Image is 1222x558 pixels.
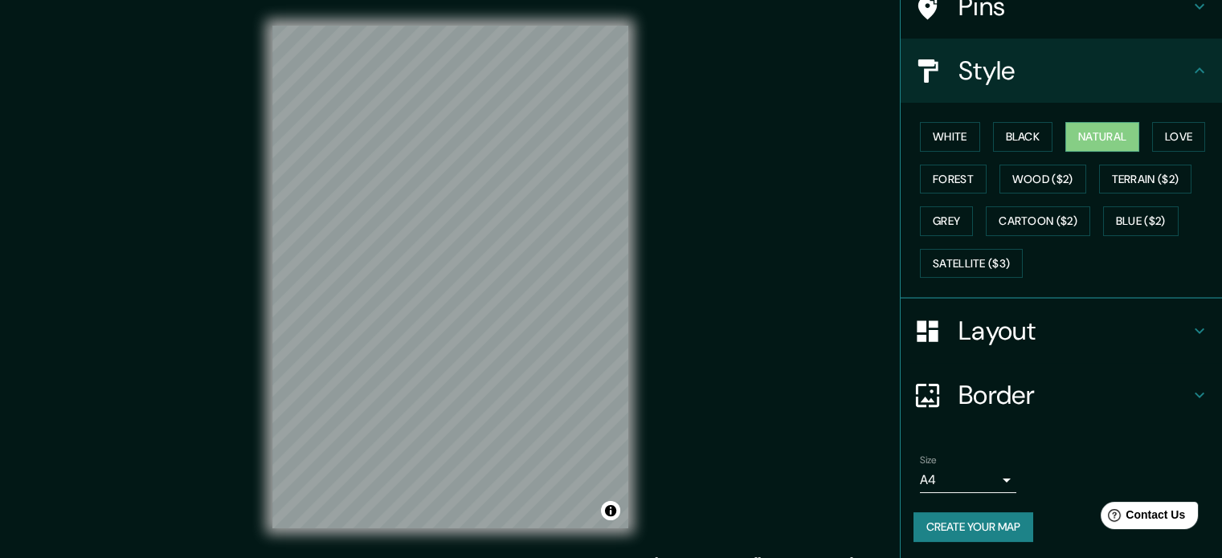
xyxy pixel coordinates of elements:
button: Forest [920,165,987,194]
button: Satellite ($3) [920,249,1023,279]
button: Create your map [913,512,1033,542]
button: Grey [920,206,973,236]
div: Border [901,363,1222,427]
button: White [920,122,980,152]
label: Size [920,454,937,467]
div: Layout [901,299,1222,363]
button: Wood ($2) [999,165,1086,194]
button: Terrain ($2) [1099,165,1192,194]
button: Blue ($2) [1103,206,1179,236]
button: Cartoon ($2) [986,206,1090,236]
button: Natural [1065,122,1139,152]
h4: Border [958,379,1190,411]
div: A4 [920,467,1016,493]
button: Toggle attribution [601,501,620,520]
iframe: Help widget launcher [1079,495,1204,540]
h4: Style [958,55,1190,87]
button: Black [993,122,1053,152]
canvas: Map [272,26,628,528]
div: Style [901,39,1222,103]
h4: Layout [958,315,1190,347]
button: Love [1152,122,1205,152]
